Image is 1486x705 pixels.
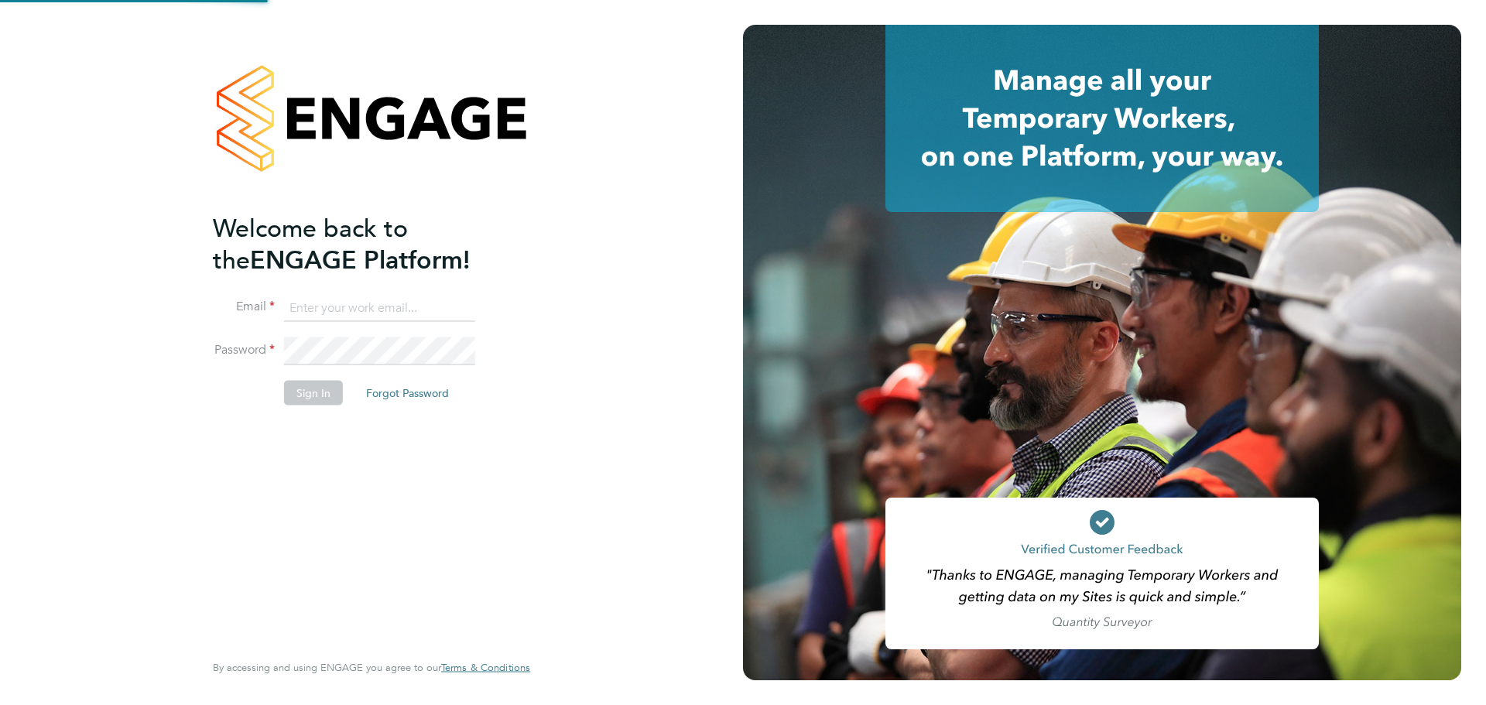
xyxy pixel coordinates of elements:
label: Email [213,299,275,315]
h2: ENGAGE Platform! [213,212,515,275]
label: Password [213,342,275,358]
span: By accessing and using ENGAGE you agree to our [213,661,530,674]
input: Enter your work email... [284,294,475,322]
button: Sign In [284,381,343,406]
a: Terms & Conditions [441,662,530,674]
button: Forgot Password [354,381,461,406]
span: Welcome back to the [213,213,408,275]
span: Terms & Conditions [441,661,530,674]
